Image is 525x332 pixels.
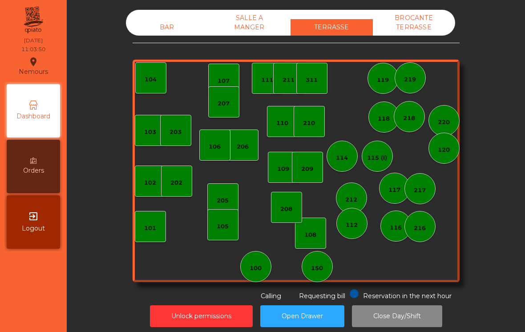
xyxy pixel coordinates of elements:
button: Open Drawer [260,305,344,327]
div: 206 [237,142,249,151]
div: BAR [126,19,208,36]
div: 102 [144,178,156,187]
div: Nemours [19,55,48,77]
div: 209 [301,165,313,174]
span: Reservation in the next hour [363,292,452,300]
div: 106 [209,142,221,151]
div: 219 [404,75,416,84]
div: 220 [438,118,450,127]
img: qpiato [22,4,44,36]
button: Unlock permissions [150,305,253,327]
div: 218 [403,114,415,123]
div: 217 [414,186,426,195]
i: exit_to_app [28,211,39,222]
div: BROCANTE TERRASSE [373,10,455,36]
div: 105 [217,222,229,231]
span: Requesting bill [299,292,345,300]
div: 212 [345,195,357,204]
div: 116 [390,223,402,232]
div: 311 [306,76,318,85]
span: Orders [23,166,44,175]
div: 119 [377,76,389,85]
div: TERRASSE [291,19,373,36]
div: 108 [304,231,316,239]
div: SALLE A MANGER [208,10,291,36]
div: 208 [280,205,292,214]
div: 110 [276,119,288,128]
div: 118 [378,114,390,123]
div: 103 [144,128,156,137]
div: 120 [438,146,450,154]
div: 210 [303,119,315,128]
span: Logout [22,224,45,233]
span: Calling [261,292,281,300]
div: 109 [277,165,289,174]
div: 207 [218,99,230,108]
div: 107 [218,77,230,85]
i: location_on [28,57,39,67]
div: 111 [261,76,273,85]
div: 11:03:50 [21,45,45,53]
div: 117 [388,186,400,194]
div: 205 [217,196,229,205]
div: 100 [250,264,262,273]
div: 112 [346,221,358,230]
div: 203 [170,128,182,137]
span: Dashboard [16,112,50,121]
div: 114 [336,154,348,162]
div: 115 (I) [367,154,387,162]
div: 150 [311,264,323,273]
div: 104 [145,75,157,84]
div: 202 [170,178,182,187]
div: 211 [283,76,295,85]
button: Close Day/Shift [352,305,442,327]
div: 216 [414,224,426,233]
div: 101 [144,224,156,233]
div: [DATE] [24,36,43,45]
